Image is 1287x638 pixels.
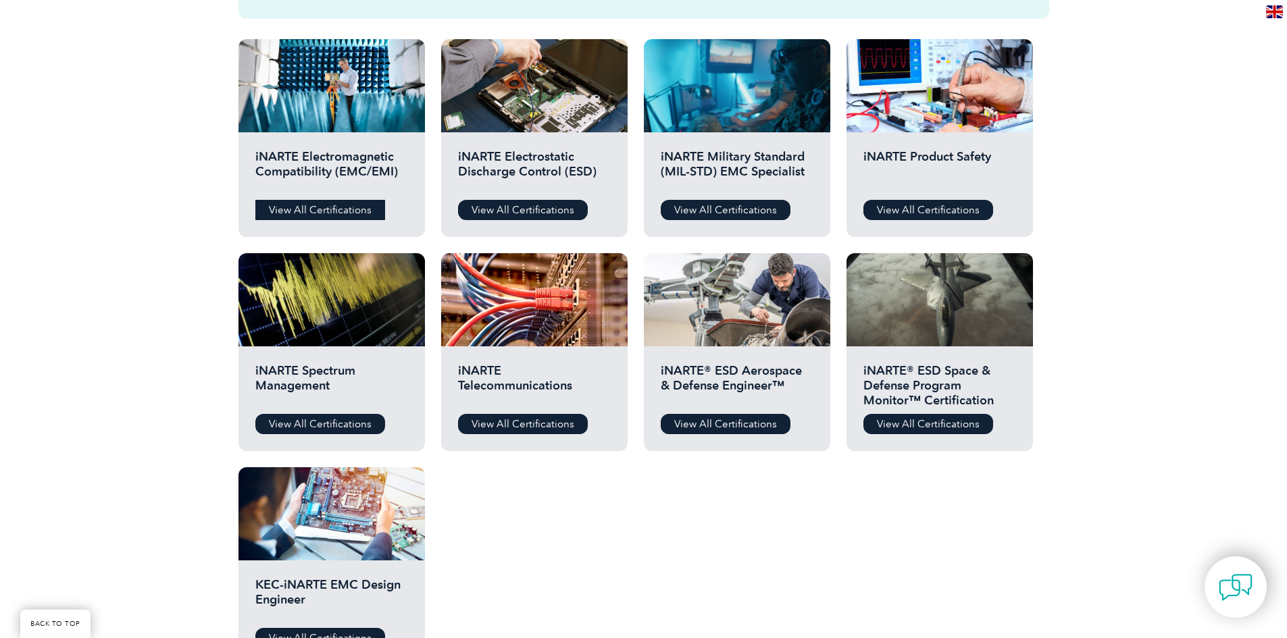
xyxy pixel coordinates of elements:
a: View All Certifications [863,414,993,434]
img: en [1266,5,1283,18]
a: View All Certifications [863,200,993,220]
a: View All Certifications [255,414,385,434]
h2: KEC-iNARTE EMC Design Engineer [255,577,408,618]
h2: iNARTE Electrostatic Discharge Control (ESD) [458,149,611,190]
h2: iNARTE Electromagnetic Compatibility (EMC/EMI) [255,149,408,190]
h2: iNARTE Spectrum Management [255,363,408,404]
img: contact-chat.png [1219,570,1253,604]
a: View All Certifications [458,200,588,220]
h2: iNARTE® ESD Space & Defense Program Monitor™ Certification [863,363,1016,404]
a: View All Certifications [661,200,790,220]
a: View All Certifications [255,200,385,220]
h2: iNARTE® ESD Aerospace & Defense Engineer™ [661,363,813,404]
h2: iNARTE Telecommunications [458,363,611,404]
h2: iNARTE Military Standard (MIL-STD) EMC Specialist [661,149,813,190]
a: View All Certifications [661,414,790,434]
a: BACK TO TOP [20,610,91,638]
h2: iNARTE Product Safety [863,149,1016,190]
a: View All Certifications [458,414,588,434]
